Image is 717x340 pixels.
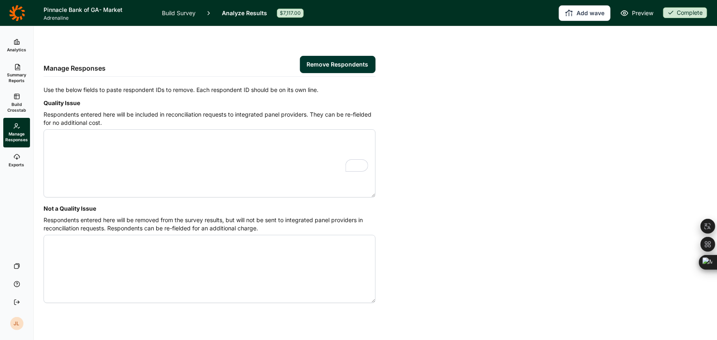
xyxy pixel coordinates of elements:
a: Analytics [3,32,30,59]
div: $7,117.00 [277,9,304,18]
button: Remove Respondents [300,56,376,73]
div: JL [10,317,23,330]
textarea: To enrich screen reader interactions, please activate Accessibility in Grammarly extension settings [44,129,376,198]
span: Exports [9,162,25,168]
span: Manage Responses [5,131,28,142]
button: Complete [663,7,707,19]
button: Add wave [559,5,611,21]
p: Use the below fields to paste respondent IDs to remove. Each respondent ID should be on its own l... [44,85,376,95]
span: Analytics [7,47,26,53]
a: Preview [620,8,653,18]
h2: Manage Responses [44,63,106,73]
a: Summary Reports [3,59,30,88]
span: Preview [632,8,653,18]
a: Manage Responses [3,118,30,147]
h1: Pinnacle Bank of GA- Market [44,5,152,15]
div: Complete [663,7,707,18]
label: Not a Quality Issue [44,205,96,212]
a: Exports [3,147,30,174]
label: Quality Issue [44,99,80,106]
span: Adrenaline [44,15,152,21]
a: Build Crosstab [3,88,30,118]
span: Build Crosstab [7,101,27,113]
p: Respondents entered here will be included in reconciliation requests to integrated panel provider... [44,110,376,127]
span: Summary Reports [7,72,27,83]
p: Respondents entered here will be removed from the survey results, but will not be sent to integra... [44,216,376,232]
